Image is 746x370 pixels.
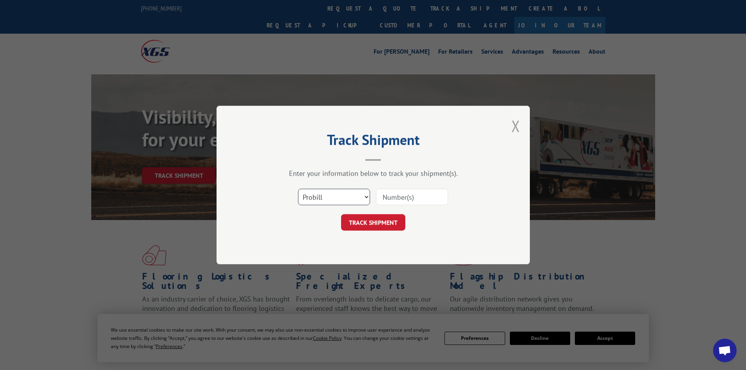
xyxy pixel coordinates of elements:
input: Number(s) [376,189,448,205]
div: Enter your information below to track your shipment(s). [256,169,491,178]
div: Open chat [713,339,737,362]
h2: Track Shipment [256,134,491,149]
button: Close modal [511,116,520,136]
button: TRACK SHIPMENT [341,214,405,231]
